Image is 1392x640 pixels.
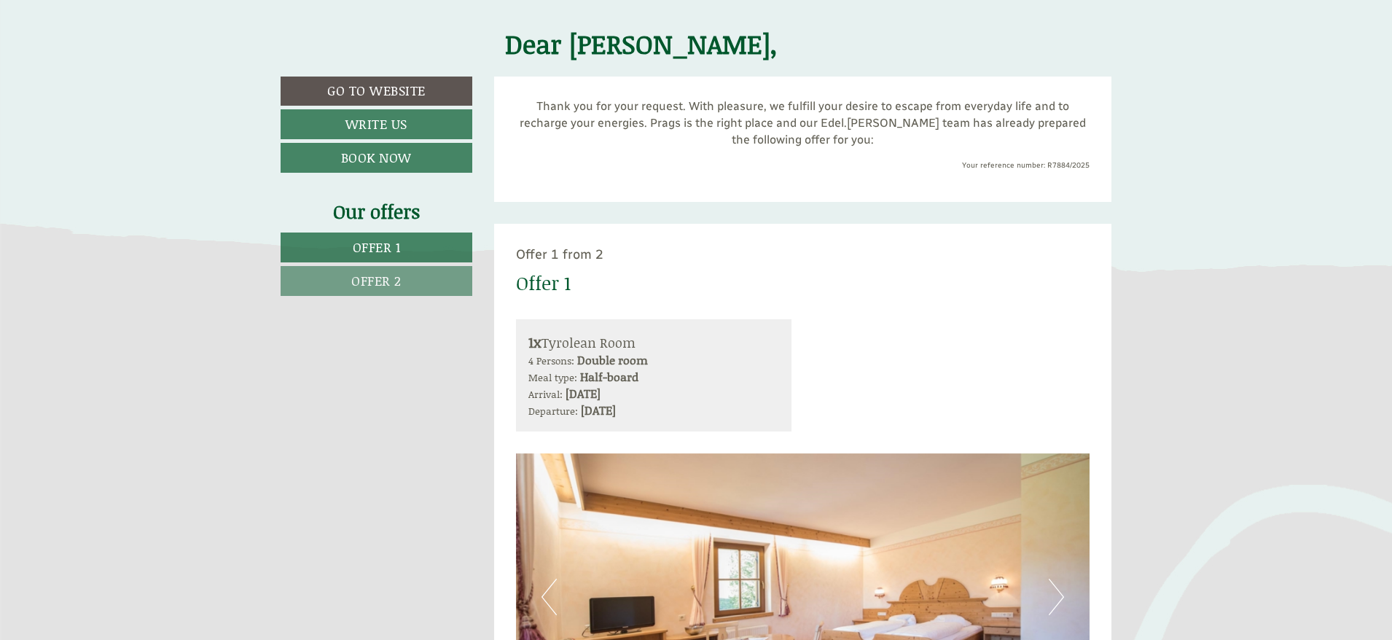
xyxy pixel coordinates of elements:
span: Offer 1 from 2 [516,246,603,262]
a: Book now [281,143,472,173]
span: Your reference number: R7884/2025 [962,161,1090,170]
div: Our offers [281,198,472,225]
a: Go to website [281,77,472,106]
span: Offer 1 [353,238,401,257]
button: Next [1049,579,1064,615]
p: Thank you for your request. With pleasure, we fulfill your desire to escape from everyday life an... [516,98,1090,149]
b: [DATE] [566,385,601,402]
h1: Dear [PERSON_NAME], [505,30,778,59]
b: Half-board [580,368,638,385]
small: 4 Persons: [528,353,574,368]
b: [DATE] [581,402,616,418]
a: Write us [281,109,472,139]
small: Meal type: [528,370,577,385]
b: 1x [528,332,541,352]
div: Tyrolean Room [528,332,780,353]
small: Departure: [528,403,578,418]
b: Double room [577,351,648,368]
button: Previous [541,579,557,615]
small: Arrival: [528,386,563,402]
span: Offer 2 [351,271,402,290]
div: Offer 1 [516,270,571,297]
